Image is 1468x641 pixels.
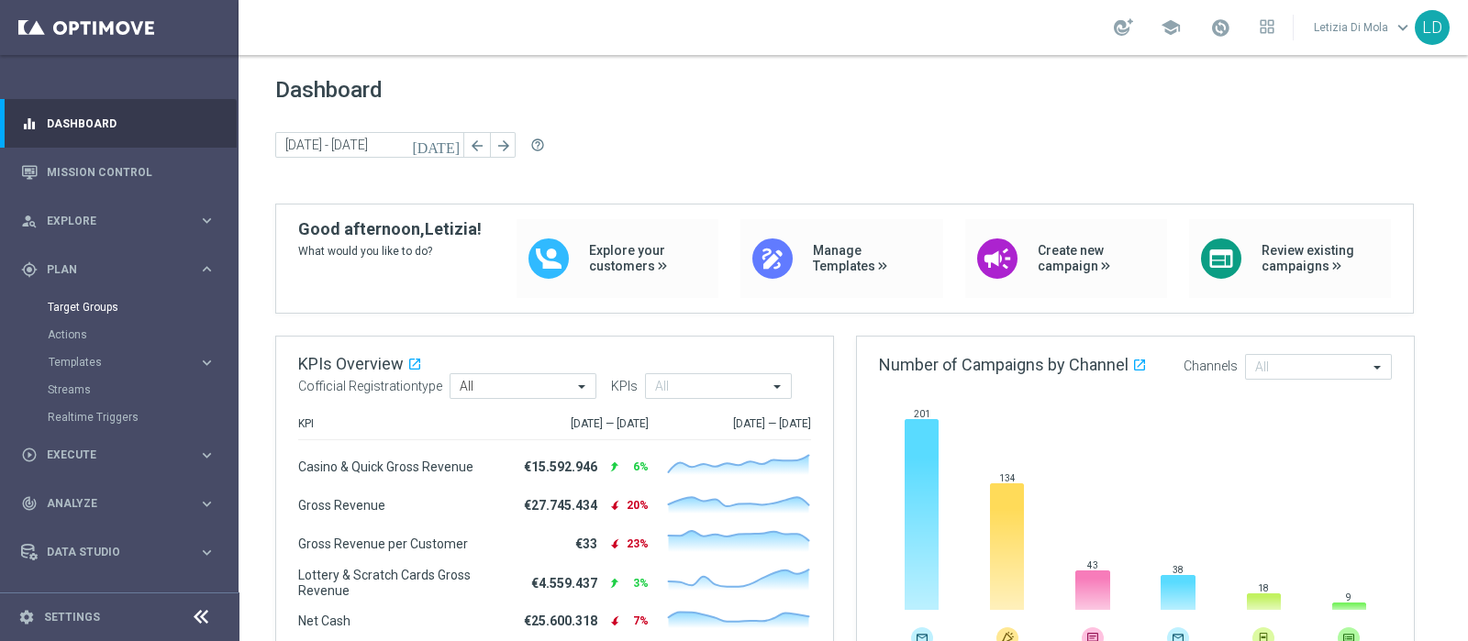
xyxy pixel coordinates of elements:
div: Analyze [21,495,198,512]
i: gps_fixed [21,261,38,278]
div: Execute [21,447,198,463]
button: track_changes Analyze keyboard_arrow_right [20,496,217,511]
span: Explore [47,216,198,227]
span: Analyze [47,498,198,509]
a: Mission Control [47,148,216,196]
i: keyboard_arrow_right [198,447,216,464]
i: keyboard_arrow_right [198,495,216,513]
button: Templates keyboard_arrow_right [48,355,217,370]
a: Settings [44,612,100,623]
i: equalizer [21,116,38,132]
button: gps_fixed Plan keyboard_arrow_right [20,262,217,277]
button: play_circle_outline Execute keyboard_arrow_right [20,448,217,462]
div: Realtime Triggers [48,403,237,431]
div: Explore [21,213,198,229]
div: Streams [48,376,237,403]
div: LD [1415,10,1450,45]
i: keyboard_arrow_right [198,260,216,278]
button: Data Studio keyboard_arrow_right [20,545,217,559]
a: Streams [48,382,191,397]
a: Optibot [47,577,192,625]
div: Templates [48,348,237,376]
div: Mission Control [21,148,216,196]
span: Execute [47,449,198,460]
div: Actions [48,321,237,348]
div: Dashboard [21,99,216,148]
div: Templates [49,357,198,368]
div: Plan [21,261,198,278]
div: Optibot [21,577,216,625]
a: Target Groups [48,300,191,315]
div: Target Groups [48,293,237,321]
a: Realtime Triggers [48,410,191,425]
i: settings [18,609,35,625]
span: school [1161,17,1181,38]
i: track_changes [21,495,38,512]
button: equalizer Dashboard [20,116,217,131]
span: Templates [49,357,180,368]
button: person_search Explore keyboard_arrow_right [20,214,217,228]
span: keyboard_arrow_down [1393,17,1413,38]
i: keyboard_arrow_right [198,544,216,561]
span: Plan [47,264,198,275]
i: play_circle_outline [21,447,38,463]
div: Data Studio [21,544,198,560]
i: keyboard_arrow_right [198,354,216,371]
i: person_search [21,213,38,229]
span: Data Studio [47,547,198,558]
a: Letizia Di Molakeyboard_arrow_down [1312,14,1415,41]
a: Actions [48,327,191,342]
i: keyboard_arrow_right [198,212,216,229]
button: Mission Control [20,165,217,180]
a: Dashboard [47,99,216,148]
